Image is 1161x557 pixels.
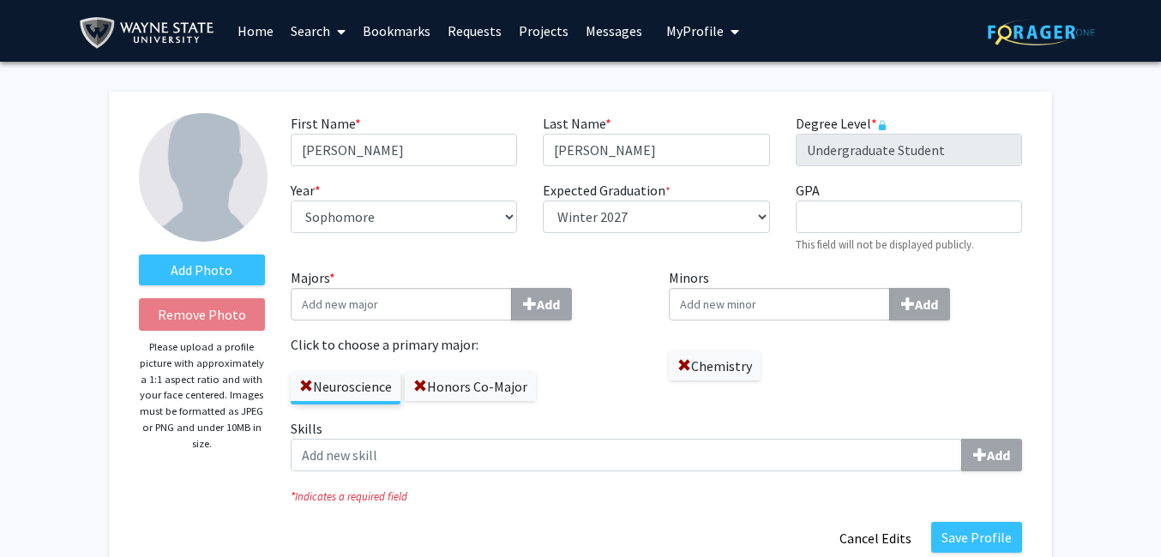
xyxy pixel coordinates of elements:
img: ForagerOne Logo [988,19,1095,45]
a: Home [229,1,282,61]
input: MinorsAdd [669,288,890,320]
label: Year [291,180,321,201]
label: GPA [796,180,820,201]
button: Skills [961,439,1022,471]
label: Neuroscience [291,372,400,401]
button: Remove Photo [139,298,265,331]
a: Requests [439,1,510,61]
label: Chemistry [669,351,761,380]
svg: Changes to this field can only be made in Wayne State’s Content Management System (CMS) at cms.wa... [877,120,887,130]
label: Expected Graduation [543,180,671,201]
input: Majors*Add [291,288,512,320]
a: Search [282,1,354,61]
img: Wayne State University Logo [79,14,222,52]
a: Bookmarks [354,1,439,61]
label: Majors [291,267,644,320]
p: Please upload a profile picture with approximately a 1:1 aspect ratio and with your face centered... [139,339,265,452]
button: Cancel Edits [828,522,923,554]
label: Degree Level [796,113,887,134]
b: Add [987,446,1010,464]
b: Add [915,296,938,313]
label: Click to choose a primary major: [291,334,644,355]
label: Honors Co-Major [405,372,536,401]
a: Projects [510,1,577,61]
button: Majors* [511,288,572,320]
label: First Name [291,113,361,134]
iframe: Chat [13,480,73,544]
label: Last Name [543,113,611,134]
b: Add [537,296,560,313]
button: Save Profile [931,522,1022,553]
span: My Profile [666,22,724,39]
a: Messages [577,1,651,61]
label: Minors [669,267,1022,320]
small: This field will not be displayed publicly. [796,237,974,251]
label: AddProfile Picture [139,255,265,285]
img: Profile Picture [139,113,268,242]
label: Skills [291,418,1022,471]
input: SkillsAdd [291,439,962,471]
i: Indicates a required field [291,488,1022,505]
button: Minors [889,288,950,320]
